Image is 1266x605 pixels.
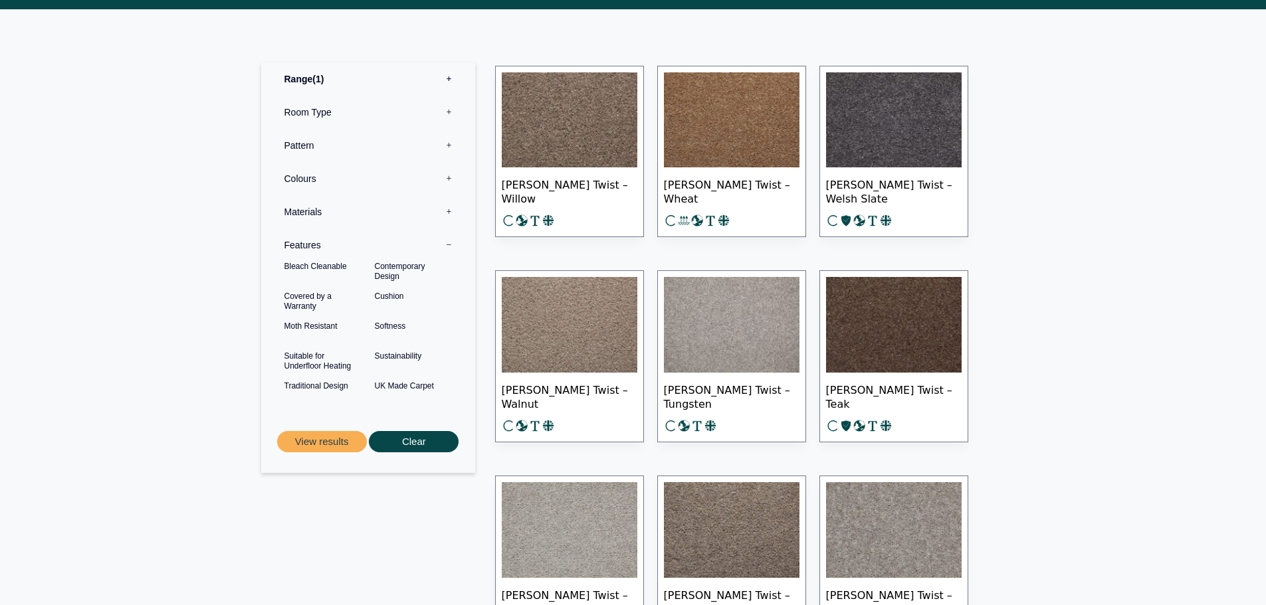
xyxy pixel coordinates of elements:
[826,482,962,578] img: Tomkinson Twist - Pewter
[312,74,324,84] span: 1
[502,277,637,373] img: Tomkinson Twist - Walnut
[271,162,465,195] label: Colours
[819,270,968,442] a: [PERSON_NAME] Twist – Teak
[826,277,962,373] img: Tomkinson Twist - Teak
[664,72,799,168] img: Tomkinson Twist - Wheat
[502,373,637,419] span: [PERSON_NAME] Twist – Walnut
[664,277,799,373] img: Tomkinson Twist Tungsten
[271,96,465,129] label: Room Type
[826,72,962,168] img: Tomkinson Twist Welsh Slate
[502,167,637,214] span: [PERSON_NAME] Twist – Willow
[502,72,637,168] img: Tomkinson Twist Willow
[271,62,465,96] label: Range
[495,270,644,442] a: [PERSON_NAME] Twist – Walnut
[664,167,799,214] span: [PERSON_NAME] Twist – Wheat
[502,482,637,578] img: Tomkinson Twist Smoke
[495,66,644,238] a: [PERSON_NAME] Twist – Willow
[819,66,968,238] a: [PERSON_NAME] Twist – Welsh Slate
[657,66,806,238] a: [PERSON_NAME] Twist – Wheat
[826,167,962,214] span: [PERSON_NAME] Twist – Welsh Slate
[664,373,799,419] span: [PERSON_NAME] Twist – Tungsten
[369,431,459,453] button: Clear
[657,270,806,442] a: [PERSON_NAME] Twist – Tungsten
[271,195,465,228] label: Materials
[271,129,465,162] label: Pattern
[826,373,962,419] span: [PERSON_NAME] Twist – Teak
[277,431,367,453] button: View results
[664,482,799,578] img: Tomkinson Twist - Moleskin
[271,228,465,262] label: Features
